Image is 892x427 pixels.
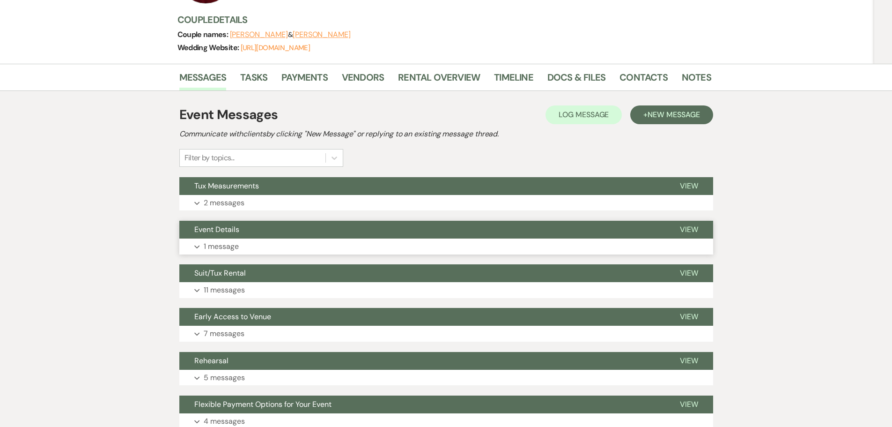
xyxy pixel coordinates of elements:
a: Docs & Files [547,70,605,90]
a: [URL][DOMAIN_NAME] [241,43,310,52]
a: Vendors [342,70,384,90]
span: Suit/Tux Rental [194,268,246,278]
button: View [665,177,713,195]
a: Rental Overview [398,70,480,90]
span: Event Details [194,225,239,234]
span: View [680,312,698,322]
span: & [230,30,351,39]
button: [PERSON_NAME] [230,31,288,38]
span: Log Message [559,110,609,120]
span: View [680,181,698,191]
button: 5 messages [179,370,713,386]
h2: Communicate with clients by clicking "New Message" or replying to an existing message thread. [179,128,713,140]
p: 5 messages [204,372,245,384]
span: Wedding Website: [177,43,241,52]
a: Tasks [240,70,267,90]
button: Tux Measurements [179,177,665,195]
button: View [665,396,713,413]
button: 1 message [179,239,713,255]
span: View [680,399,698,409]
span: Couple names: [177,30,230,39]
button: View [665,264,713,282]
button: View [665,221,713,239]
a: Messages [179,70,227,90]
span: Rehearsal [194,356,229,366]
h3: Couple Details [177,13,702,26]
button: 11 messages [179,282,713,298]
span: Early Access to Venue [194,312,271,322]
span: View [680,225,698,234]
span: View [680,268,698,278]
h1: Event Messages [179,105,278,125]
p: 2 messages [204,197,244,209]
button: View [665,308,713,326]
button: Early Access to Venue [179,308,665,326]
p: 11 messages [204,284,245,296]
a: Timeline [494,70,533,90]
span: New Message [648,110,700,120]
button: Flexible Payment Options for Your Event [179,396,665,413]
button: Log Message [546,105,622,124]
button: View [665,352,713,370]
a: Payments [281,70,328,90]
button: 2 messages [179,195,713,211]
button: +New Message [630,105,713,124]
p: 1 message [204,240,239,253]
p: 7 messages [204,328,244,340]
a: Notes [682,70,711,90]
button: Rehearsal [179,352,665,370]
a: Contacts [619,70,668,90]
span: Flexible Payment Options for Your Event [194,399,332,409]
div: Filter by topics... [184,152,235,164]
button: Suit/Tux Rental [179,264,665,282]
span: View [680,356,698,366]
span: Tux Measurements [194,181,259,191]
button: 7 messages [179,326,713,342]
button: [PERSON_NAME] [293,31,351,38]
button: Event Details [179,221,665,239]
